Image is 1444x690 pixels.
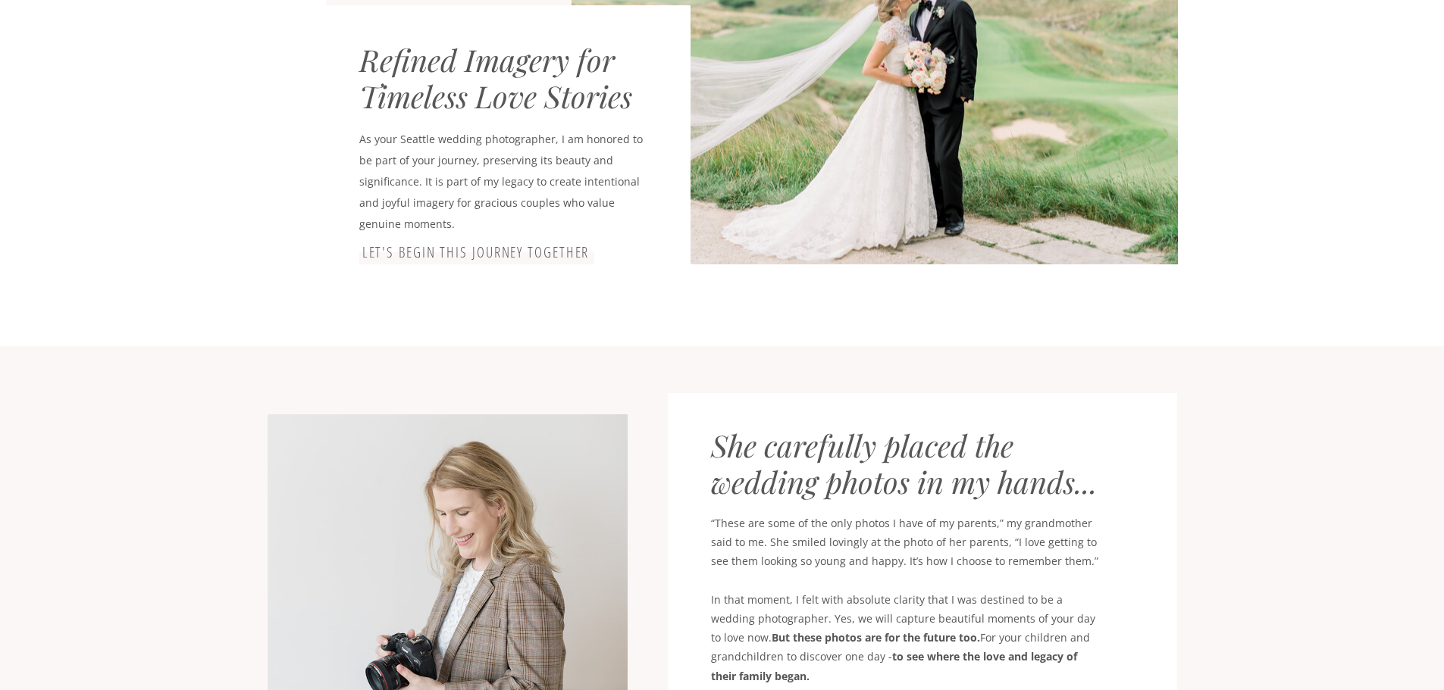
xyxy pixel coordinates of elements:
[359,42,664,114] div: Refined Imagery for Timeless Love Stories
[359,244,593,262] a: let's begin this journey together
[772,630,980,645] b: But these photos are for the future too.
[711,649,1077,682] b: to see where the love and legacy of their family began.
[711,427,1126,504] h2: She carefully placed the wedding photos in my hands...
[359,129,656,218] p: As your Seattle wedding photographer, I am honored to be part of your journey, preserving its bea...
